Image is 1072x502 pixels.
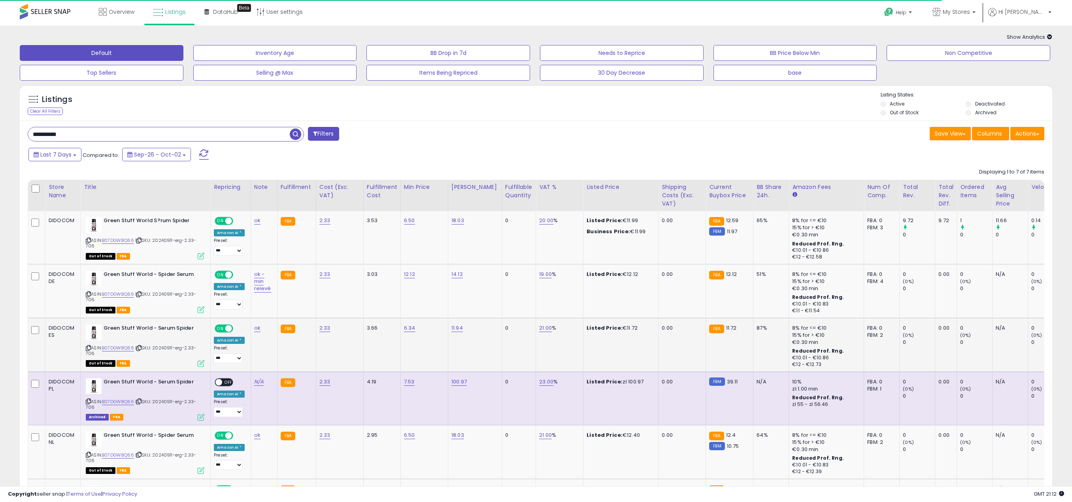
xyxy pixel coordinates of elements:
[587,378,652,385] div: zł 100.97
[792,301,858,308] div: €10.01 - €10.83
[42,94,72,105] h5: Listings
[792,332,858,339] div: 15% for > €10
[102,398,134,405] a: B07DGW8Q66
[867,332,893,339] div: FBM: 2
[28,148,81,161] button: Last 7 Days
[213,8,238,16] span: DataHub
[49,325,74,339] div: DIDOCOM ES
[960,231,992,238] div: 0
[281,183,313,191] div: Fulfillment
[319,378,330,386] a: 2.33
[193,45,357,61] button: Inventory Age
[792,271,858,278] div: 8% for <= €10
[1031,285,1063,292] div: 0
[214,453,245,470] div: Preset:
[979,168,1044,176] div: Displaying 1 to 7 of 7 items
[214,229,245,236] div: Amazon AI *
[222,379,235,385] span: OFF
[214,238,245,256] div: Preset:
[214,399,245,417] div: Preset:
[451,183,498,191] div: [PERSON_NAME]
[86,217,102,233] img: 41SQbPl8rpL._SL40_.jpg
[86,452,196,464] span: | SKU: 20240911-erg-2.33-706
[1031,183,1060,191] div: Velocity
[903,332,914,338] small: (0%)
[20,65,183,81] button: Top Sellers
[726,270,737,278] span: 12.12
[727,228,738,235] span: 11.97
[1031,378,1063,385] div: 0
[1031,231,1063,238] div: 0
[237,4,251,12] div: Tooltip anchor
[960,183,989,200] div: Ordered Items
[587,431,623,439] b: Listed Price:
[884,7,894,17] i: Get Help
[110,414,123,421] span: FBA
[662,378,700,385] div: 0.00
[975,100,1005,107] label: Deactivated
[975,109,997,116] label: Archived
[792,254,858,260] div: €12 - €12.58
[938,432,951,439] div: 0.00
[709,432,724,440] small: FBA
[49,217,74,224] div: DIDOCOM
[193,65,357,81] button: Selling @ Max
[713,45,877,61] button: BB Price Below Min
[792,294,844,300] b: Reduced Prof. Rng.
[662,183,702,208] div: Shipping Costs (Exc. VAT)
[539,325,577,332] div: %
[726,217,739,224] span: 12.59
[86,237,196,249] span: | SKU: 20240911-erg-2.33-706
[539,217,553,225] a: 20.00
[319,217,330,225] a: 2.33
[903,217,935,224] div: 9.72
[214,283,245,290] div: Amazon AI *
[1031,332,1042,338] small: (0%)
[214,337,245,344] div: Amazon AI *
[367,325,394,332] div: 3.66
[539,378,553,386] a: 23.00
[254,217,260,225] a: ok
[881,91,1053,99] p: Listing States:
[792,339,858,346] div: €0.30 min
[996,183,1025,208] div: Avg Selling Price
[451,217,464,225] a: 18.03
[539,270,552,278] a: 19.00
[903,446,935,453] div: 0
[404,485,415,493] a: 6.50
[792,378,858,385] div: 10%
[792,217,858,224] div: 8% for <= €10
[254,485,260,493] a: ok
[938,183,953,208] div: Total Rev. Diff.
[792,325,858,332] div: 8% for <= €10
[86,432,204,473] div: ASIN:
[84,183,207,191] div: Title
[20,45,183,61] button: Default
[709,325,724,333] small: FBA
[367,217,394,224] div: 3.53
[1031,339,1063,346] div: 0
[867,224,893,231] div: FBM: 3
[903,378,935,385] div: 0
[996,378,1022,385] div: N/A
[232,218,245,225] span: OFF
[104,378,200,388] b: Green Stuff World - Serum Spider
[996,432,1022,439] div: N/A
[122,148,191,161] button: Sep-26 - Oct-02
[867,271,893,278] div: FBA: 0
[505,217,530,224] div: 0
[996,325,1022,332] div: N/A
[86,291,196,303] span: | SKU: 20240911-erg-2.33-706
[86,378,102,394] img: 41SQbPl8rpL._SL40_.jpg
[792,183,861,191] div: Amazon Fees
[960,325,992,332] div: 0
[878,1,920,26] a: Help
[232,272,245,278] span: OFF
[319,324,330,332] a: 2.33
[214,183,247,191] div: Repricing
[254,270,271,293] a: ok - min relevé
[1010,127,1044,140] button: Actions
[996,217,1028,224] div: 11.66
[587,217,652,224] div: €11.99
[709,442,725,450] small: FBM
